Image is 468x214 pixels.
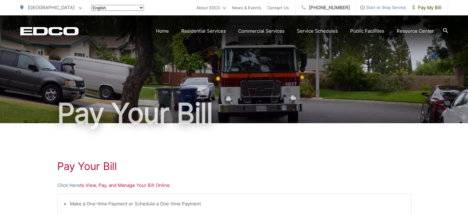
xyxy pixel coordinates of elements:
[91,5,144,11] select: Select a language
[397,27,434,35] a: Resource Center
[20,98,448,129] h1: Pay Your Bill
[350,27,384,35] a: Public Facilities
[232,4,261,11] a: News & Events
[267,4,289,11] a: Contact Us
[156,27,169,35] a: Home
[412,4,442,11] span: Pay My Bill
[70,200,405,208] li: Make a One-time Payment or Schedule a One-time Payment
[28,5,74,10] span: [GEOGRAPHIC_DATA]
[181,27,226,35] a: Residential Services
[57,182,411,189] p: to View, Pay, and Manage Your Bill Online
[57,160,411,172] h1: Pay Your Bill
[196,4,226,11] a: About EDCO
[238,27,285,35] a: Commercial Services
[297,27,338,35] a: Service Schedules
[57,182,80,189] a: Click Here
[20,27,79,35] a: EDCD logo. Return to the homepage.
